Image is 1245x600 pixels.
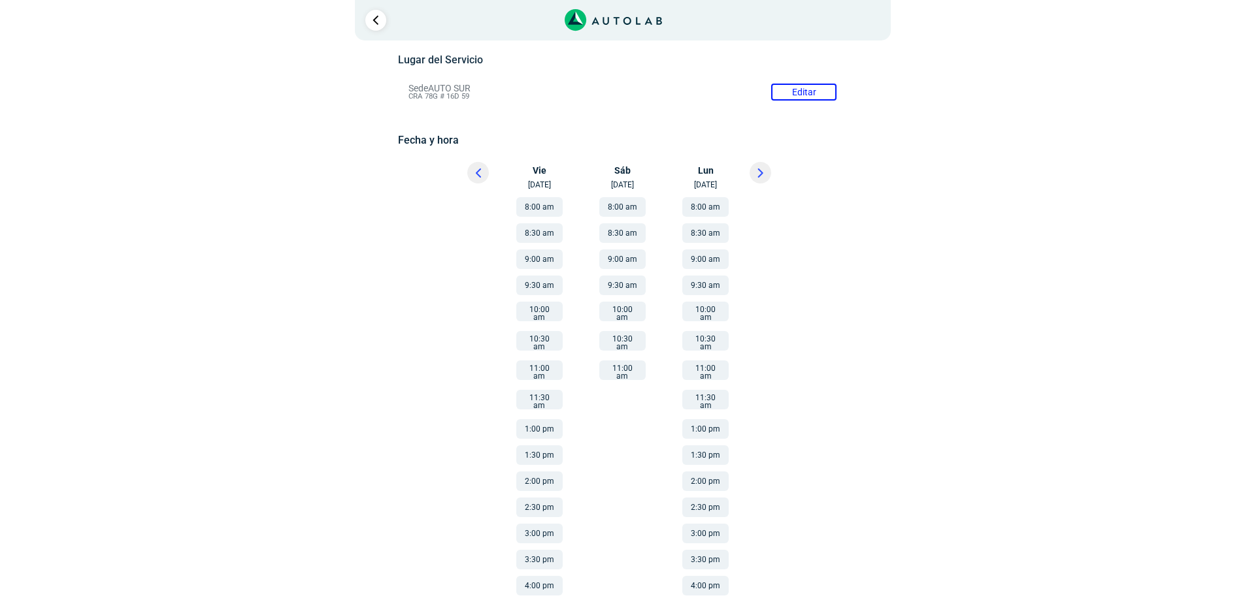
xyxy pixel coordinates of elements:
button: 8:30 am [682,223,729,243]
button: 3:30 pm [516,550,563,569]
button: 1:30 pm [682,445,729,465]
button: 10:30 am [516,331,563,351]
button: 3:30 pm [682,550,729,569]
button: 8:00 am [516,197,563,217]
button: 9:30 am [682,276,729,295]
button: 9:30 am [516,276,563,295]
button: 10:00 am [516,302,563,321]
a: Ir al paso anterior [365,10,386,31]
button: 10:00 am [599,302,646,321]
a: Link al sitio de autolab [565,13,662,25]
button: 8:30 am [599,223,646,243]
button: 3:00 pm [682,524,729,543]
button: 1:00 pm [682,419,729,439]
button: 2:00 pm [682,471,729,491]
button: 1:30 pm [516,445,563,465]
button: 9:00 am [516,249,563,269]
button: 9:30 am [599,276,646,295]
button: 9:00 am [682,249,729,269]
button: 3:00 pm [516,524,563,543]
button: 2:30 pm [516,497,563,517]
button: 9:00 am [599,249,646,269]
button: 2:00 pm [516,471,563,491]
button: 8:00 am [682,197,729,217]
button: 2:30 pm [682,497,729,517]
button: 10:30 am [682,331,729,351]
button: 4:00 pm [682,576,729,595]
h5: Lugar del Servicio [398,54,847,66]
h5: Fecha y hora [398,134,847,146]
button: 10:30 am [599,331,646,351]
button: 4:00 pm [516,576,563,595]
button: 10:00 am [682,302,729,321]
button: 8:30 am [516,223,563,243]
button: 11:30 am [682,390,729,409]
button: 11:00 am [516,360,563,380]
button: 11:00 am [599,360,646,380]
button: 8:00 am [599,197,646,217]
button: 11:30 am [516,390,563,409]
button: 1:00 pm [516,419,563,439]
button: 11:00 am [682,360,729,380]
